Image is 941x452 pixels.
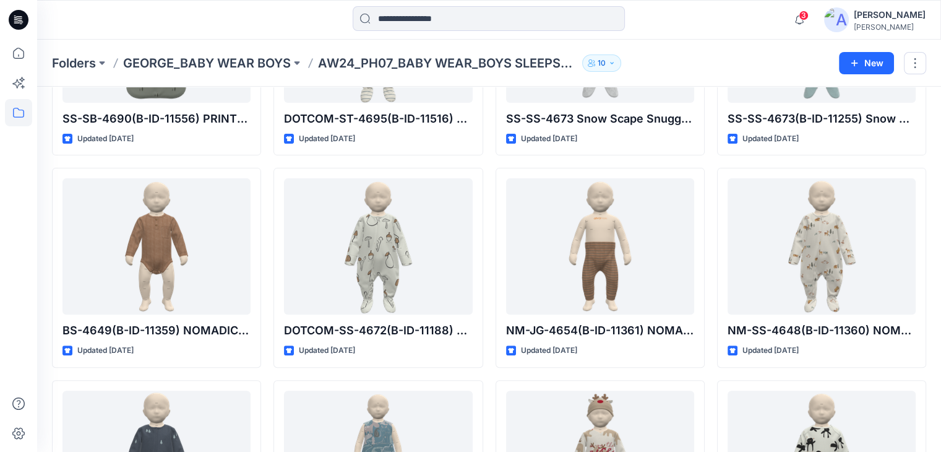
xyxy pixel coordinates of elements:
[299,344,355,357] p: Updated [DATE]
[582,54,621,72] button: 10
[742,344,799,357] p: Updated [DATE]
[854,22,926,32] div: [PERSON_NAME]
[284,322,472,339] p: DOTCOM-SS-4672(B-ID-11188) 3PK SLEEPSUITS
[824,7,849,32] img: avatar
[77,133,134,146] p: Updated [DATE]
[521,344,577,357] p: Updated [DATE]
[728,178,916,315] a: NM-SS-4648(B-ID-11360) NOMADIC WANDERER 3PK SLEEPSUIT
[728,110,916,128] p: SS-SS-4673(B-ID-11255) Snow Scape Snugglesuit-OPT 01
[799,11,809,20] span: 3
[62,322,251,339] p: BS-4649(B-ID-11359) NOMADIC WANDERER LONG SLEEVE BODYSUIT
[62,110,251,128] p: SS-SB-4690(B-ID-11556) PRINTED INTERLOCK SLEEPBAG
[123,54,291,72] a: GEORGE_BABY WEAR BOYS
[299,133,355,146] p: Updated [DATE]
[598,56,606,70] p: 10
[77,344,134,357] p: Updated [DATE]
[854,7,926,22] div: [PERSON_NAME]
[742,133,799,146] p: Updated [DATE]
[52,54,96,72] a: Folders
[284,178,472,315] a: DOTCOM-SS-4672(B-ID-11188) 3PK SLEEPSUITS
[521,133,577,146] p: Updated [DATE]
[318,54,577,72] p: AW24_PH07_BABY WEAR_BOYS SLEEPSUITS
[506,110,694,128] p: SS-SS-4673 Snow Scape Snugglesuit-OPT 02
[506,178,694,315] a: NM-JG-4654(B-ID-11361) NOMADIC WANDERER LEGGINGS SET
[284,110,472,128] p: DOTCOM-ST-4695(B-ID-11516) SLEEPSUIT TOY AND BAGS SET
[506,322,694,339] p: NM-JG-4654(B-ID-11361) NOMADIC WANDERER LEGGINGS SET
[62,178,251,315] a: BS-4649(B-ID-11359) NOMADIC WANDERER LONG SLEEVE BODYSUIT
[728,322,916,339] p: NM-SS-4648(B-ID-11360) NOMADIC WANDERER 3PK SLEEPSUIT
[839,52,894,74] button: New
